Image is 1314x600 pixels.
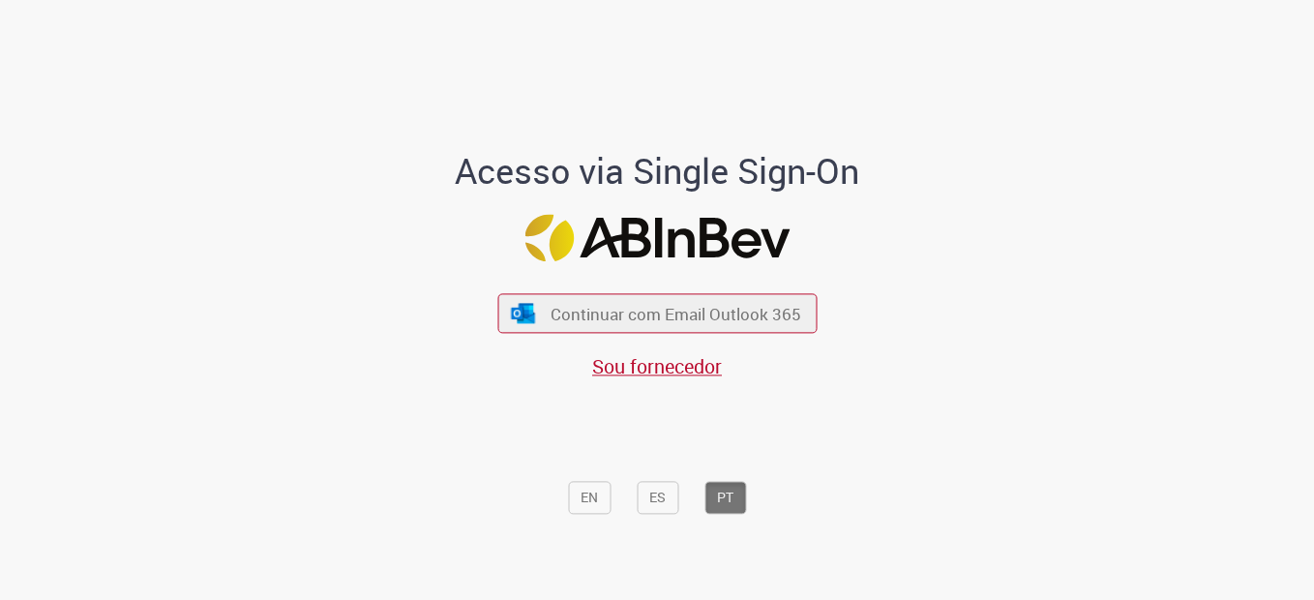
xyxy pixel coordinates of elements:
button: ES [637,482,678,515]
button: EN [568,482,611,515]
span: Continuar com Email Outlook 365 [551,303,801,325]
img: ícone Azure/Microsoft 360 [510,303,537,323]
button: PT [704,482,746,515]
h1: Acesso via Single Sign-On [389,153,926,192]
img: Logo ABInBev [524,214,790,261]
a: Sou fornecedor [592,354,722,380]
button: ícone Azure/Microsoft 360 Continuar com Email Outlook 365 [497,294,817,334]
